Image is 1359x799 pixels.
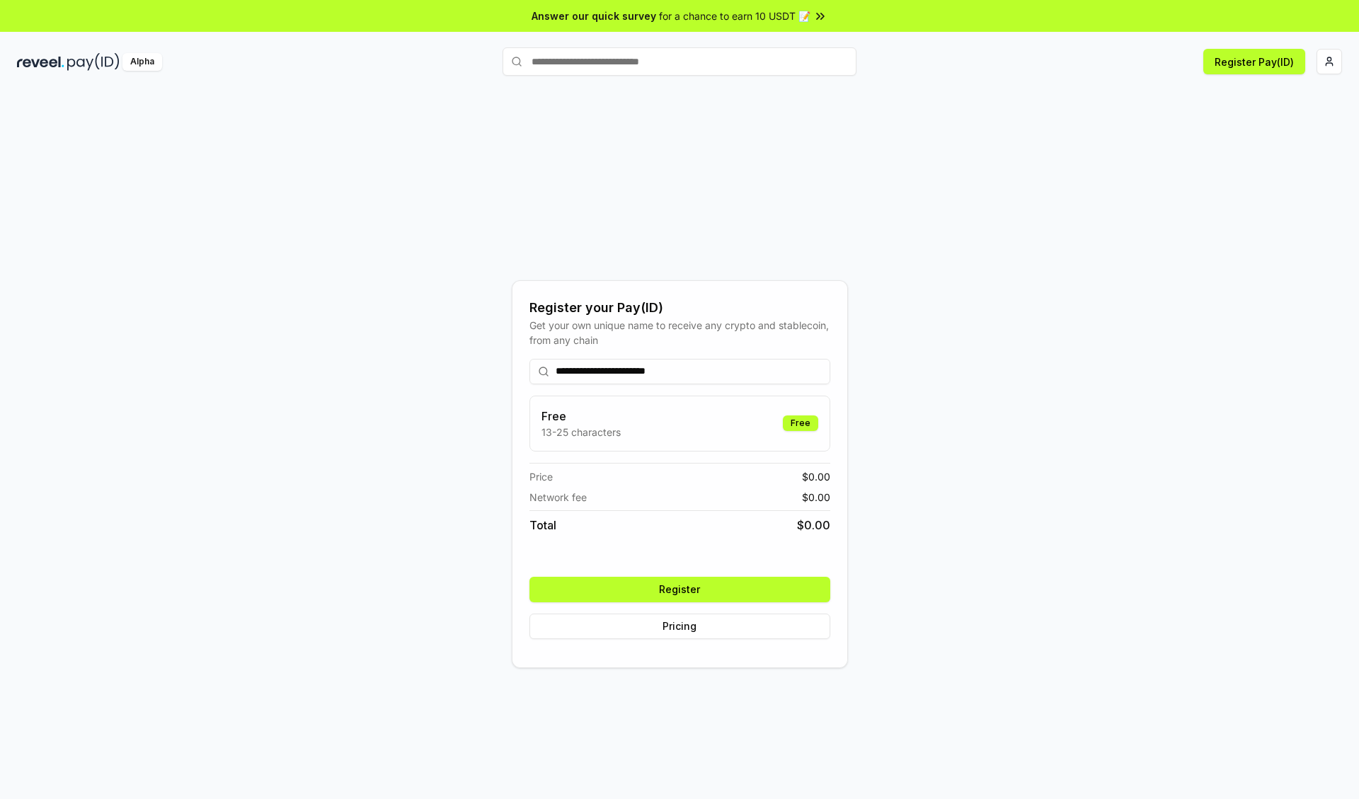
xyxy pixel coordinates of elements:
[529,614,830,639] button: Pricing
[659,8,810,23] span: for a chance to earn 10 USDT 📝
[529,318,830,347] div: Get your own unique name to receive any crypto and stablecoin, from any chain
[529,517,556,534] span: Total
[529,469,553,484] span: Price
[529,577,830,602] button: Register
[122,53,162,71] div: Alpha
[541,425,621,439] p: 13-25 characters
[532,8,656,23] span: Answer our quick survey
[1203,49,1305,74] button: Register Pay(ID)
[783,415,818,431] div: Free
[802,490,830,505] span: $ 0.00
[541,408,621,425] h3: Free
[67,53,120,71] img: pay_id
[802,469,830,484] span: $ 0.00
[529,298,830,318] div: Register your Pay(ID)
[529,490,587,505] span: Network fee
[17,53,64,71] img: reveel_dark
[797,517,830,534] span: $ 0.00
